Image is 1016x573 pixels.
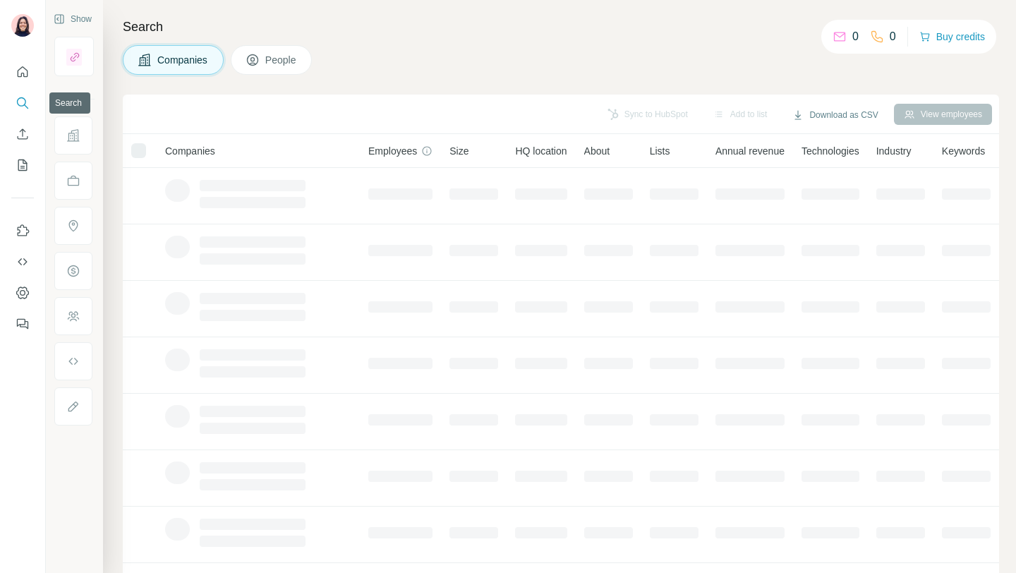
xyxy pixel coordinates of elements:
h4: Search [123,17,999,37]
span: Size [449,144,468,158]
button: Use Surfe on LinkedIn [11,218,34,243]
button: Enrich CSV [11,121,34,147]
button: Search [11,90,34,116]
span: Technologies [802,144,859,158]
button: Download as CSV [782,104,888,126]
p: 0 [890,28,896,45]
button: Dashboard [11,280,34,306]
button: Buy credits [919,27,985,47]
span: Companies [165,144,215,158]
span: Employees [368,144,417,158]
p: 0 [852,28,859,45]
span: Annual revenue [715,144,785,158]
button: My lists [11,152,34,178]
img: Avatar [11,14,34,37]
span: HQ location [515,144,567,158]
span: Lists [650,144,670,158]
span: Companies [157,53,209,67]
span: About [584,144,610,158]
button: Show [44,8,102,30]
button: Feedback [11,311,34,337]
span: People [265,53,298,67]
span: Keywords [942,144,985,158]
span: Industry [876,144,912,158]
button: Use Surfe API [11,249,34,275]
button: Quick start [11,59,34,85]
